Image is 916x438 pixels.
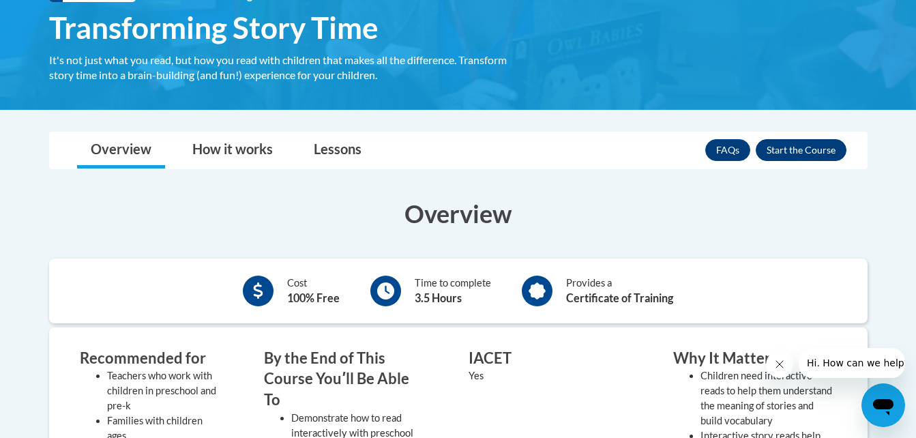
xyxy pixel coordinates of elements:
[264,348,428,411] h3: By the End of This Course Youʹll Be Able To
[415,276,491,306] div: Time to complete
[700,368,837,428] li: Children need interactive reads to help them understand the meaning of stories and build vocabulary
[469,348,632,369] h3: IACET
[766,351,793,378] iframe: Close message
[287,276,340,306] div: Cost
[861,383,905,427] iframe: Button to launch messaging window
[49,10,379,46] span: Transforming Story Time
[300,132,375,169] a: Lessons
[415,291,462,304] b: 3.5 Hours
[8,10,110,20] span: Hi. How can we help?
[179,132,286,169] a: How it works
[77,132,165,169] a: Overview
[673,348,837,369] h3: Why It Matters
[705,139,750,161] a: FAQs
[49,53,520,83] div: It's not just what you read, but how you read with children that makes all the difference. Transf...
[49,196,868,231] h3: Overview
[566,276,673,306] div: Provides a
[107,368,223,413] li: Teachers who work with children in preschool and pre-k
[756,139,846,161] button: Enroll
[80,348,223,369] h3: Recommended for
[469,370,484,381] value: Yes
[287,291,340,304] b: 100% Free
[799,348,905,378] iframe: Message from company
[566,291,673,304] b: Certificate of Training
